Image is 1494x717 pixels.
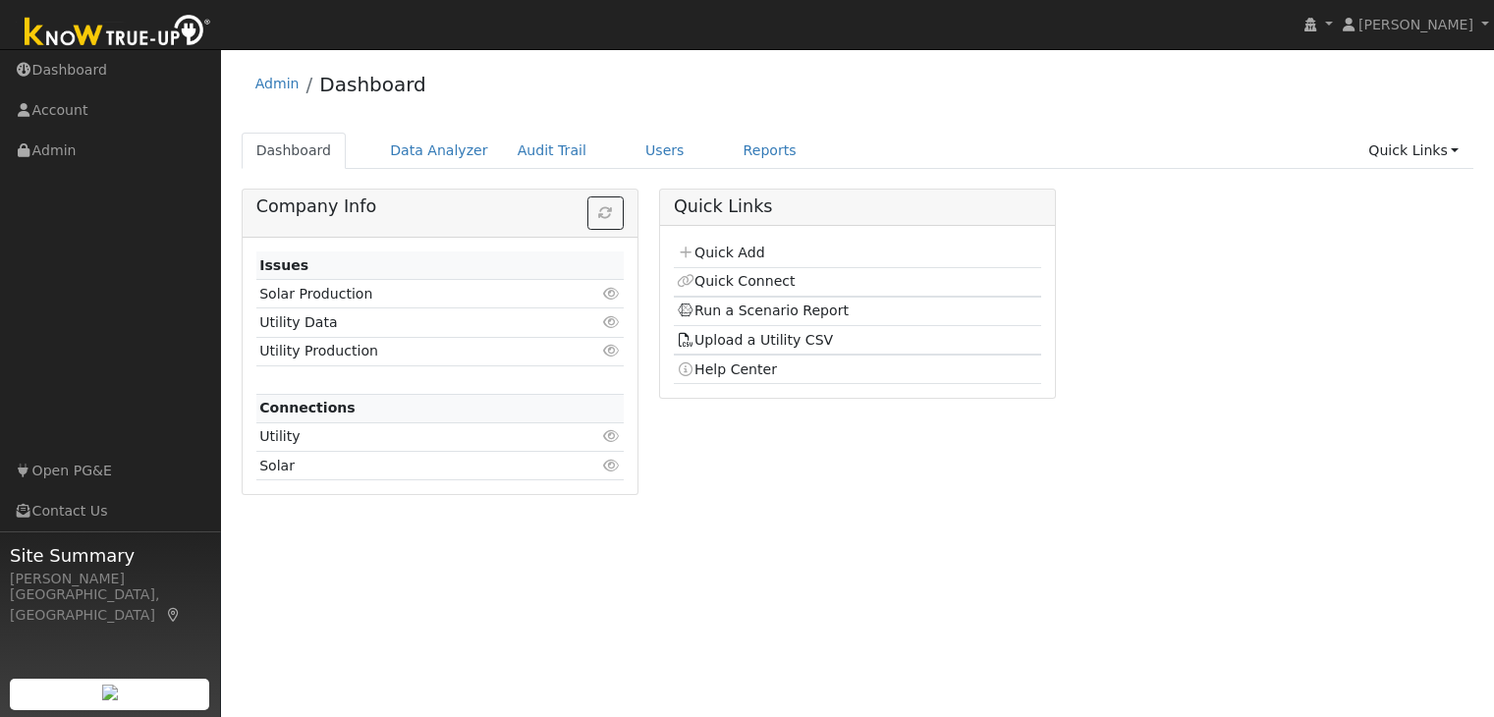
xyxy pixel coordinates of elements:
span: [PERSON_NAME] [1358,17,1473,32]
a: Dashboard [319,73,426,96]
td: Solar Production [256,280,565,308]
td: Utility [256,422,565,451]
img: retrieve [102,685,118,700]
a: Map [165,607,183,623]
div: [GEOGRAPHIC_DATA], [GEOGRAPHIC_DATA] [10,584,210,626]
a: Users [631,133,699,169]
img: Know True-Up [15,11,221,55]
a: Audit Trail [503,133,601,169]
h5: Quick Links [674,196,1041,217]
td: Solar [256,452,565,480]
a: Quick Connect [677,273,795,289]
div: [PERSON_NAME] [10,569,210,589]
span: Site Summary [10,542,210,569]
a: Quick Add [677,245,764,260]
td: Utility Production [256,337,565,365]
a: Dashboard [242,133,347,169]
h5: Company Info [256,196,624,217]
i: Click to view [603,459,621,472]
i: Click to view [603,315,621,329]
a: Run a Scenario Report [677,303,849,318]
i: Click to view [603,429,621,443]
a: Help Center [677,361,777,377]
strong: Connections [259,400,356,415]
strong: Issues [259,257,308,273]
i: Click to view [603,344,621,358]
a: Upload a Utility CSV [677,332,833,348]
a: Admin [255,76,300,91]
td: Utility Data [256,308,565,337]
a: Data Analyzer [375,133,503,169]
i: Click to view [603,287,621,301]
a: Reports [729,133,811,169]
a: Quick Links [1354,133,1473,169]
